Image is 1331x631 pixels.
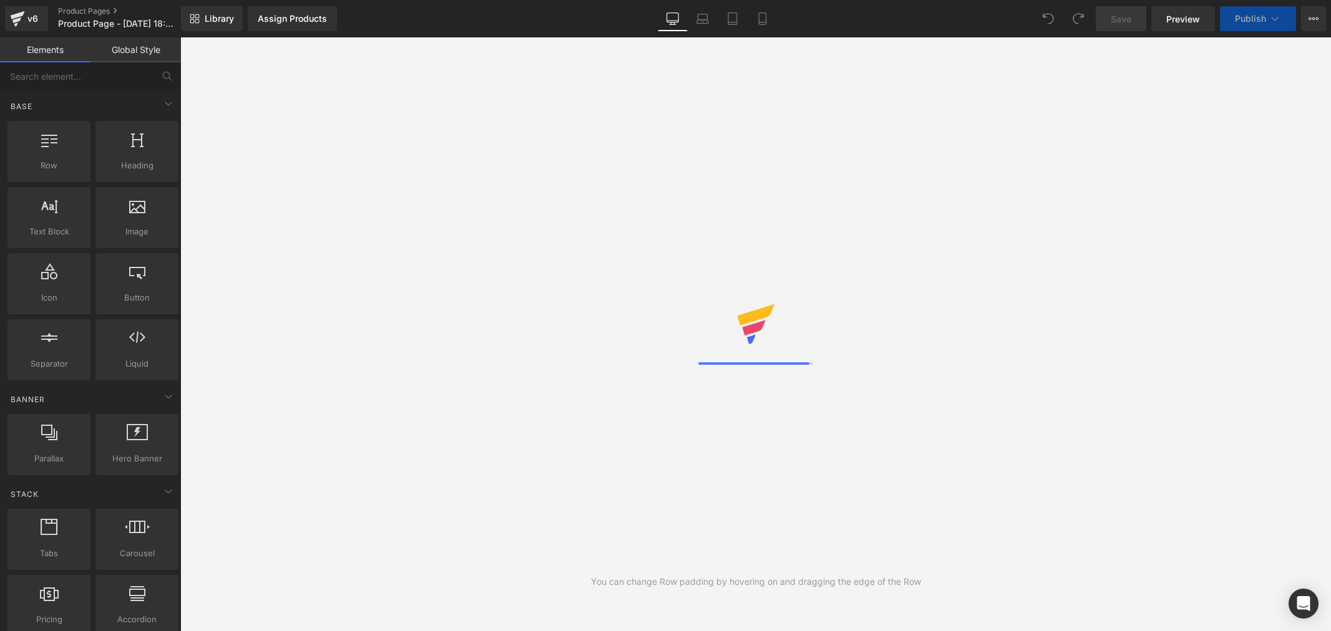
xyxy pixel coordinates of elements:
[99,225,175,238] span: Image
[1166,12,1200,26] span: Preview
[99,452,175,465] span: Hero Banner
[658,6,688,31] a: Desktop
[99,159,175,172] span: Heading
[11,613,87,626] span: Pricing
[90,37,181,62] a: Global Style
[1151,6,1215,31] a: Preview
[58,6,202,16] a: Product Pages
[181,6,243,31] a: New Library
[591,575,921,589] div: You can change Row padding by hovering on and dragging the edge of the Row
[9,488,40,500] span: Stack
[9,100,34,112] span: Base
[1235,14,1266,24] span: Publish
[205,13,234,24] span: Library
[748,6,778,31] a: Mobile
[688,6,718,31] a: Laptop
[11,547,87,560] span: Tabs
[25,11,41,27] div: v6
[1111,12,1131,26] span: Save
[9,393,46,405] span: Banner
[99,547,175,560] span: Carousel
[99,613,175,626] span: Accordion
[1220,6,1296,31] button: Publish
[718,6,748,31] a: Tablet
[1301,6,1326,31] button: More
[99,291,175,304] span: Button
[58,19,178,29] span: Product Page - [DATE] 18:24:57
[11,452,87,465] span: Parallax
[258,14,327,24] div: Assign Products
[11,357,87,370] span: Separator
[1066,6,1091,31] button: Redo
[1289,589,1319,619] div: Open Intercom Messenger
[99,357,175,370] span: Liquid
[1036,6,1061,31] button: Undo
[11,159,87,172] span: Row
[11,225,87,238] span: Text Block
[5,6,48,31] a: v6
[11,291,87,304] span: Icon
